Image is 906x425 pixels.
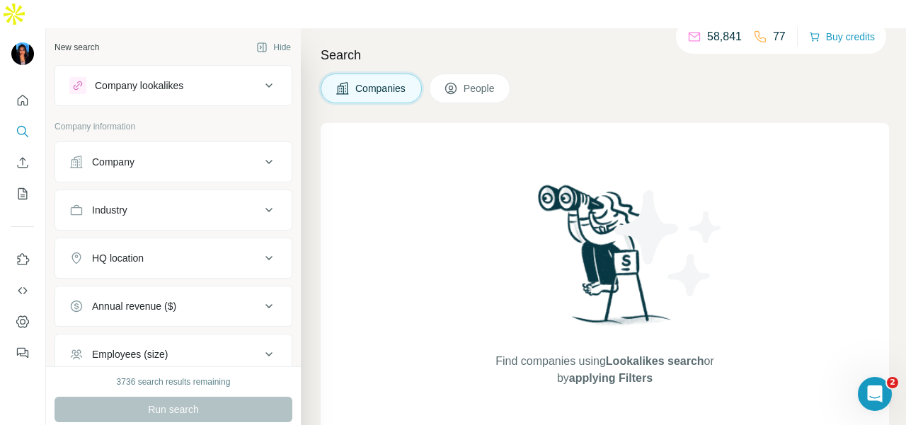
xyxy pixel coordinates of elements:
span: Lookalikes search [606,355,704,367]
div: Company lookalikes [95,78,183,93]
button: Company lookalikes [55,69,292,103]
div: Employees (size) [92,347,168,361]
div: New search [55,41,99,54]
span: applying Filters [569,372,653,384]
button: Quick start [11,88,34,113]
button: Search [11,119,34,144]
div: Industry [92,203,127,217]
button: Annual revenue ($) [55,289,292,323]
img: Avatar [11,42,34,65]
button: Buy credits [809,27,875,47]
iframe: Intercom live chat [858,377,892,411]
p: 58,841 [707,28,742,45]
span: 2 [887,377,898,388]
button: Industry [55,193,292,227]
div: 3736 search results remaining [117,375,231,388]
button: Enrich CSV [11,150,34,175]
img: Surfe Illustration - Stars [605,180,733,307]
h4: Search [321,45,889,65]
button: Company [55,145,292,179]
p: 77 [773,28,786,45]
button: HQ location [55,241,292,275]
img: Surfe Illustration - Woman searching with binoculars [532,181,679,339]
div: Annual revenue ($) [92,299,176,313]
button: Hide [246,37,301,58]
span: Companies [355,81,407,95]
span: People [464,81,496,95]
p: Company information [55,120,292,133]
button: Feedback [11,340,34,366]
button: Employees (size) [55,337,292,371]
span: Find companies using or by [491,353,718,387]
button: Use Surfe API [11,278,34,303]
div: HQ location [92,251,144,265]
div: Company [92,155,134,169]
button: Dashboard [11,309,34,334]
button: Use Surfe on LinkedIn [11,247,34,272]
button: My lists [11,181,34,206]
